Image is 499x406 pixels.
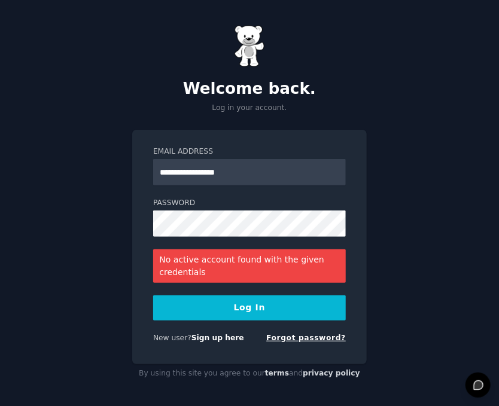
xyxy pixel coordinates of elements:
[153,334,191,342] span: New user?
[303,369,360,377] a: privacy policy
[153,295,346,320] button: Log In
[153,198,346,209] label: Password
[132,364,367,383] div: By using this site you agree to our and
[153,249,346,283] div: No active account found with the given credentials
[235,25,264,67] img: Gummy Bear
[153,146,346,157] label: Email Address
[266,334,346,342] a: Forgot password?
[191,334,244,342] a: Sign up here
[265,369,289,377] a: terms
[132,103,367,114] p: Log in your account.
[132,80,367,99] h2: Welcome back.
